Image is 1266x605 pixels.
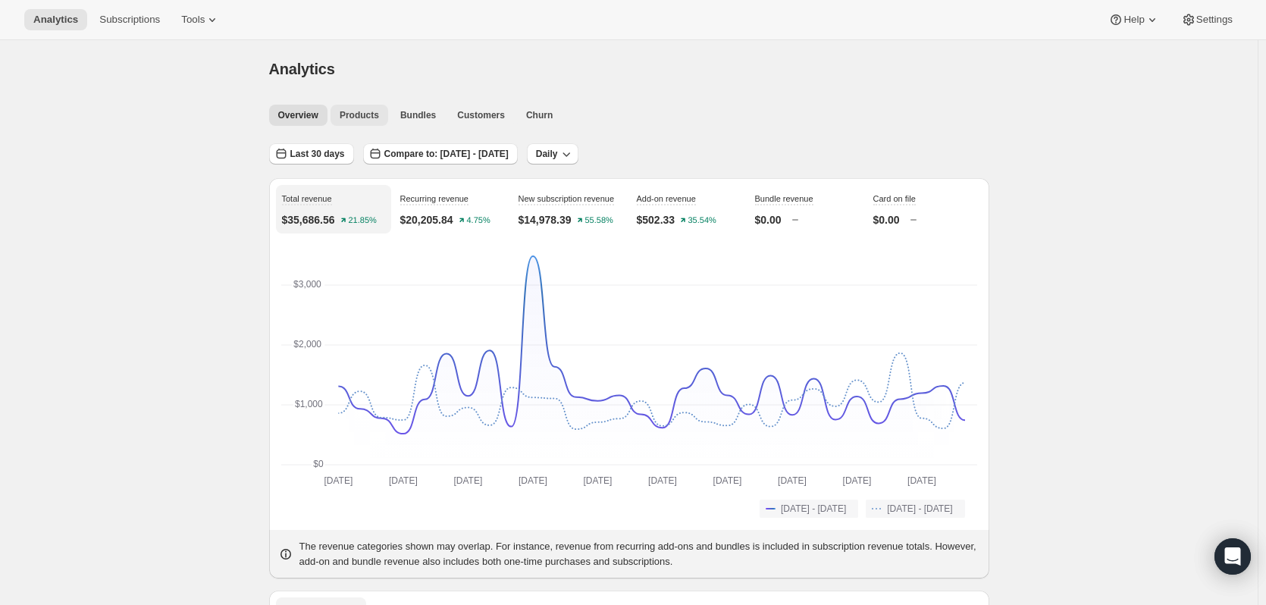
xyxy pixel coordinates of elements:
text: [DATE] [389,475,418,486]
p: $502.33 [637,212,675,227]
text: 21.85% [348,216,377,225]
button: Daily [527,143,579,165]
text: [DATE] [778,475,807,486]
button: [DATE] - [DATE] [866,500,964,518]
button: Last 30 days [269,143,354,165]
p: $35,686.56 [282,212,335,227]
p: $14,978.39 [519,212,572,227]
span: Products [340,109,379,121]
text: [DATE] [907,475,936,486]
p: $20,205.84 [400,212,453,227]
span: Analytics [33,14,78,26]
span: Settings [1196,14,1233,26]
button: Analytics [24,9,87,30]
span: Tools [181,14,205,26]
p: $0.00 [873,212,900,227]
text: 35.54% [688,216,717,225]
span: Bundle revenue [755,194,813,203]
text: $0 [313,459,324,469]
span: Churn [526,109,553,121]
text: [DATE] [842,475,871,486]
span: New subscription revenue [519,194,615,203]
span: Customers [457,109,505,121]
span: Daily [536,148,558,160]
text: [DATE] [519,475,547,486]
text: 4.75% [466,216,490,225]
button: Settings [1172,9,1242,30]
text: $3,000 [293,279,321,290]
button: Tools [172,9,229,30]
text: [DATE] [453,475,482,486]
text: [DATE] [324,475,353,486]
button: Compare to: [DATE] - [DATE] [363,143,518,165]
p: $0.00 [755,212,782,227]
span: Compare to: [DATE] - [DATE] [384,148,509,160]
span: Bundles [400,109,436,121]
span: Recurring revenue [400,194,469,203]
button: [DATE] - [DATE] [760,500,858,518]
span: Add-on revenue [637,194,696,203]
span: Subscriptions [99,14,160,26]
span: Last 30 days [290,148,345,160]
text: [DATE] [648,475,677,486]
span: [DATE] - [DATE] [781,503,846,515]
span: Analytics [269,61,335,77]
text: [DATE] [583,475,612,486]
div: Open Intercom Messenger [1214,538,1251,575]
button: Subscriptions [90,9,169,30]
text: $1,000 [295,399,323,409]
span: Help [1123,14,1144,26]
text: [DATE] [713,475,741,486]
text: 55.58% [584,216,613,225]
span: Card on file [873,194,916,203]
span: [DATE] - [DATE] [887,503,952,515]
text: $2,000 [293,339,321,350]
button: Help [1099,9,1168,30]
span: Total revenue [282,194,332,203]
p: The revenue categories shown may overlap. For instance, revenue from recurring add-ons and bundle... [299,539,980,569]
span: Overview [278,109,318,121]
